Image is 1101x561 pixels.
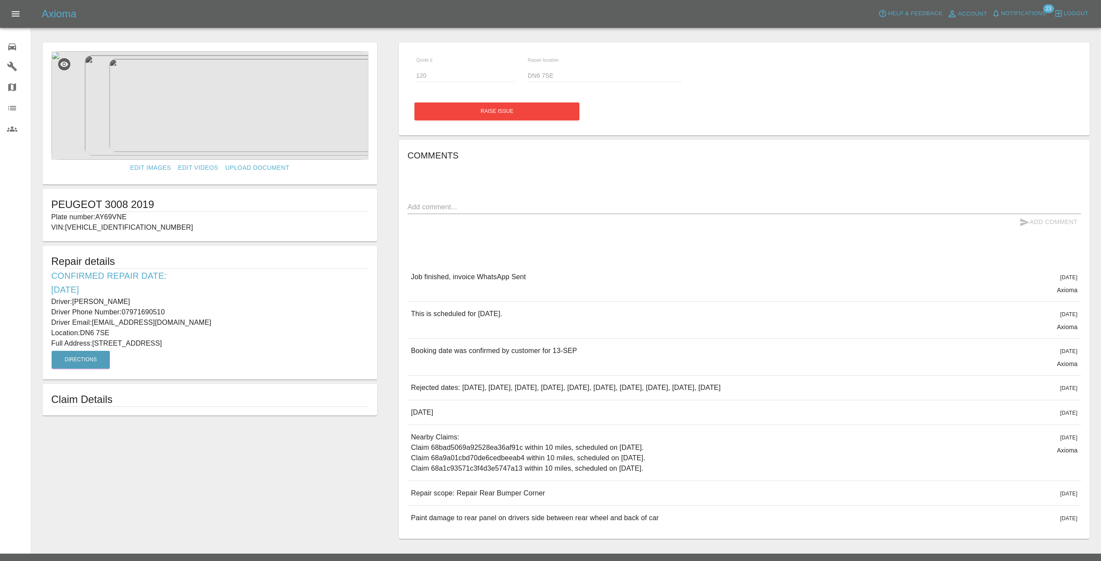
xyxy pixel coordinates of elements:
[51,51,368,160] img: 620ad9f0-3bf4-45ab-8a98-e4d719c641e0
[1060,348,1078,354] span: [DATE]
[1060,274,1078,280] span: [DATE]
[411,513,659,523] p: Paint damage to rear panel on drivers side between rear wheel and back of car
[1057,360,1078,368] p: Axioma
[51,222,368,233] p: VIN: [VEHICLE_IDENTIFICATION_NUMBER]
[51,328,368,338] p: Location: DN6 7SE
[1057,446,1078,455] p: Axioma
[1001,9,1046,19] span: Notifications
[414,102,579,120] button: Raise issue
[876,7,944,20] button: Help & Feedback
[528,57,559,63] span: Repair location
[411,309,502,319] p: This is scheduled for [DATE].
[1060,311,1078,317] span: [DATE]
[1057,286,1078,294] p: Axioma
[411,272,526,282] p: Job finished, invoice WhatsApp Sent
[51,338,368,349] p: Full Address: [STREET_ADDRESS]
[1060,385,1078,391] span: [DATE]
[51,307,368,317] p: Driver Phone Number: 07971690510
[1060,491,1078,497] span: [DATE]
[416,57,433,63] span: Quote £
[51,254,368,268] h5: Repair details
[127,160,174,176] a: Edit Images
[1057,323,1078,331] p: Axioma
[52,351,110,369] button: Directions
[1060,435,1078,441] span: [DATE]
[408,148,1081,162] h6: Comments
[222,160,293,176] a: Upload Document
[1060,410,1078,416] span: [DATE]
[51,198,368,211] h1: PEUGEOT 3008 2019
[1043,4,1054,13] span: 23
[51,269,368,297] h6: Confirmed Repair Date: [DATE]
[989,7,1048,20] button: Notifications
[1052,7,1091,20] button: Logout
[51,212,368,222] p: Plate number: AY69VNE
[42,7,76,21] h5: Axioma
[1060,515,1078,521] span: [DATE]
[958,9,987,19] span: Account
[411,346,577,356] p: Booking date was confirmed by customer for 13-SEP
[1064,9,1088,19] span: Logout
[5,3,26,24] button: Open drawer
[411,383,721,393] p: Rejected dates: [DATE], [DATE], [DATE], [DATE], [DATE], [DATE], [DATE], [DATE], [DATE], [DATE]
[51,393,368,406] h1: Claim Details
[411,407,433,418] p: [DATE]
[411,488,545,498] p: Repair scope: Repair Rear Bumper Corner
[51,317,368,328] p: Driver Email: [EMAIL_ADDRESS][DOMAIN_NAME]
[174,160,222,176] a: Edit Videos
[945,7,989,21] a: Account
[888,9,942,19] span: Help & Feedback
[51,297,368,307] p: Driver: [PERSON_NAME]
[411,432,645,474] p: Nearby Claims: Claim 68bad5069a92528ea36af91c within 10 miles, scheduled on [DATE]. Claim 68a9a01...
